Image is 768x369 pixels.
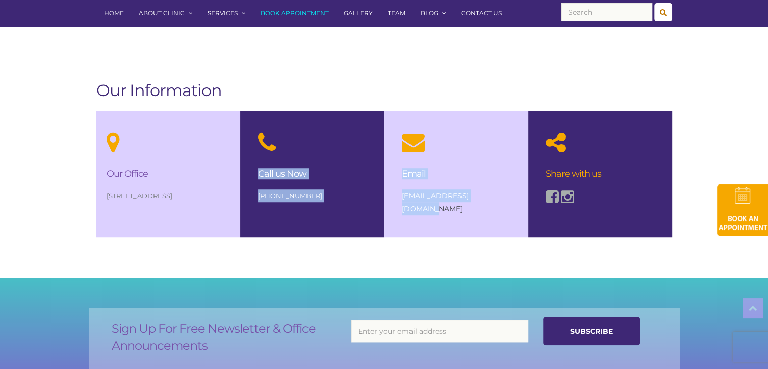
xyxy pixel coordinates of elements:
[743,298,763,318] a: Top
[107,189,230,202] p: [STREET_ADDRESS]
[561,3,652,21] input: Search
[107,169,230,179] h3: Our Office
[351,320,528,342] input: Enter your email address
[546,169,654,179] h3: Share with us
[717,184,768,236] img: book-an-appointment-hod-gld.png
[402,169,510,179] h3: Email
[543,317,640,345] input: Subscribe
[112,320,336,354] h2: Sign Up For Free Newsletter & Office Announcements
[96,80,672,101] h1: Our Information
[258,169,367,179] h3: Call us Now
[258,192,322,200] a: [PHONE_NUMBER]
[402,191,469,213] a: [EMAIL_ADDRESS][DOMAIN_NAME]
